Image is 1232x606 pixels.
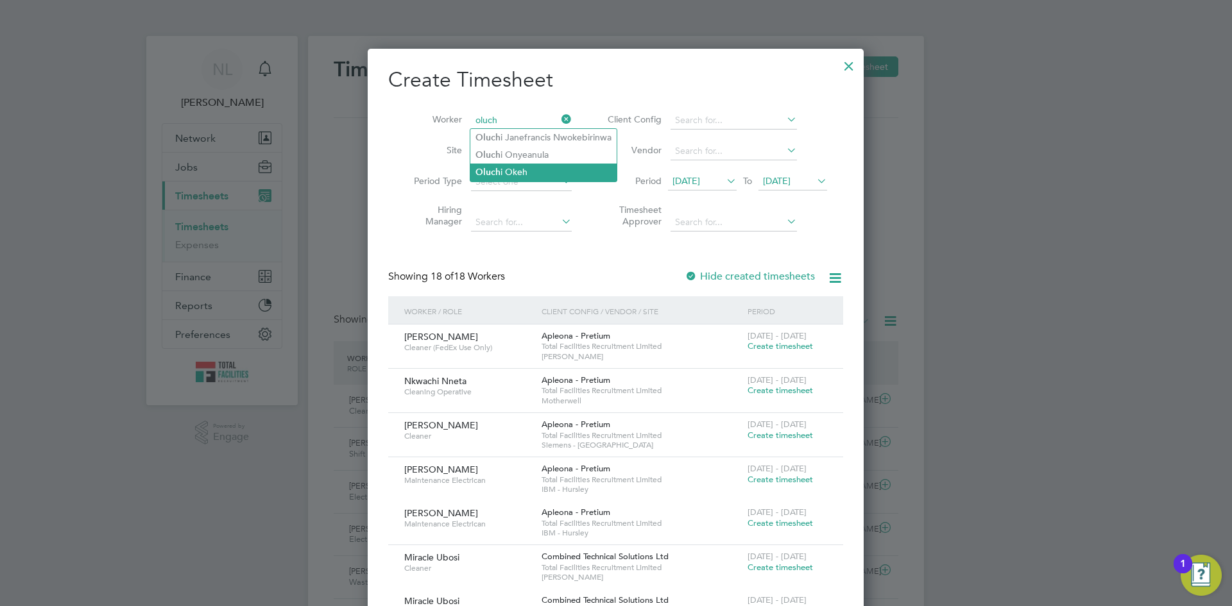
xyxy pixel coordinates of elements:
label: Hiring Manager [404,204,462,227]
span: Cleaner (FedEx Use Only) [404,342,532,353]
span: Nkwachi Nneta [404,375,466,387]
span: Create timesheet [748,430,813,441]
span: Apleona - Pretium [542,419,610,430]
span: [DATE] - [DATE] [748,551,807,562]
div: 1 [1180,564,1186,580]
span: To [739,173,756,189]
span: Siemens - [GEOGRAPHIC_DATA] [542,440,741,450]
span: [DATE] - [DATE] [748,419,807,430]
div: Worker / Role [401,296,538,326]
label: Vendor [604,144,662,156]
span: 18 Workers [431,270,505,283]
label: Site [404,144,462,156]
span: Total Facilities Recruitment Limited [542,475,741,485]
span: Create timesheet [748,474,813,485]
label: Timesheet Approver [604,204,662,227]
div: Client Config / Vendor / Site [538,296,744,326]
span: Create timesheet [748,562,813,573]
span: IBM - Hursley [542,484,741,494]
span: [PERSON_NAME] [404,331,478,342]
span: [DATE] - [DATE] [748,463,807,474]
span: IBM - Hursley [542,528,741,538]
span: Total Facilities Recruitment Limited [542,385,741,396]
span: [PERSON_NAME] [404,419,478,431]
label: Period Type [404,175,462,187]
span: Combined Technical Solutions Ltd [542,551,669,562]
span: Total Facilities Recruitment Limited [542,430,741,441]
b: Oluch [475,132,501,143]
span: Miracle Ubosi [404,551,459,563]
label: Hide created timesheets [685,270,815,283]
span: [PERSON_NAME] [542,351,741,362]
span: [DATE] - [DATE] [748,507,807,518]
b: Oluch [475,149,501,160]
label: Period [604,175,662,187]
b: Oluch [475,167,501,178]
span: Apleona - Pretium [542,507,610,518]
h2: Create Timesheet [388,67,843,94]
span: [DATE] - [DATE] [748,375,807,385]
span: Combined Technical Solutions Ltd [542,594,669,605]
input: Search for... [471,112,572,130]
span: Create timesheet [748,385,813,396]
span: Apleona - Pretium [542,330,610,341]
input: Search for... [471,214,572,231]
li: i Onyeanula [470,146,617,164]
label: Worker [404,114,462,125]
span: Cleaner [404,431,532,441]
span: Maintenance Electrican [404,475,532,485]
span: [DATE] [672,175,700,187]
li: i Okeh [470,164,617,181]
input: Search for... [671,112,797,130]
span: Total Facilities Recruitment Limited [542,562,741,573]
input: Search for... [671,214,797,231]
span: Total Facilities Recruitment Limited [542,518,741,528]
span: Apleona - Pretium [542,463,610,474]
div: Showing [388,270,508,283]
span: [PERSON_NAME] [542,572,741,582]
span: Motherwell [542,396,741,406]
span: [PERSON_NAME] [404,464,478,475]
span: Create timesheet [748,341,813,351]
span: Create timesheet [748,518,813,528]
button: Open Resource Center, 1 new notification [1181,555,1222,596]
label: Client Config [604,114,662,125]
span: Total Facilities Recruitment Limited [542,341,741,351]
span: Cleaning Operative [404,387,532,397]
span: [DATE] [763,175,791,187]
span: Maintenance Electrican [404,519,532,529]
span: Cleaner [404,563,532,573]
span: [DATE] - [DATE] [748,594,807,605]
input: Search for... [671,142,797,160]
span: [PERSON_NAME] [404,507,478,519]
span: Apleona - Pretium [542,375,610,385]
div: Period [744,296,830,326]
span: 18 of [431,270,454,283]
li: i Janefrancis Nwokebirinwa [470,129,617,146]
span: [DATE] - [DATE] [748,330,807,341]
